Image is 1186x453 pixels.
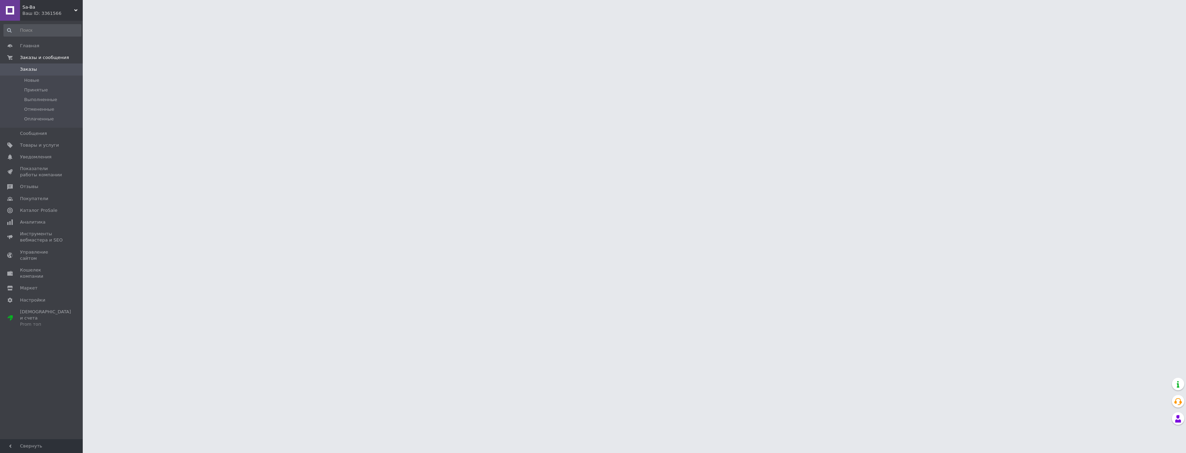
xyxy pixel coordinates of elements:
[20,219,46,225] span: Аналитика
[20,166,64,178] span: Показатели работы компании
[20,154,51,160] span: Уведомления
[3,24,81,37] input: Поиск
[20,249,64,262] span: Управление сайтом
[20,43,39,49] span: Главная
[20,130,47,137] span: Сообщения
[20,184,38,190] span: Отзывы
[20,207,57,214] span: Каталог ProSale
[24,106,54,112] span: Отмененные
[20,321,71,327] div: Prom топ
[20,297,45,303] span: Настройки
[22,4,74,10] span: Sa-Ba
[20,66,37,72] span: Заказы
[20,196,48,202] span: Покупатели
[24,97,57,103] span: Выполненные
[24,87,48,93] span: Принятые
[24,116,54,122] span: Оплаченные
[22,10,83,17] div: Ваш ID: 3361566
[20,267,64,279] span: Кошелек компании
[20,285,38,291] span: Маркет
[20,231,64,243] span: Инструменты вебмастера и SEO
[20,55,69,61] span: Заказы и сообщения
[20,142,59,148] span: Товары и услуги
[24,77,39,83] span: Новые
[20,309,71,328] span: [DEMOGRAPHIC_DATA] и счета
